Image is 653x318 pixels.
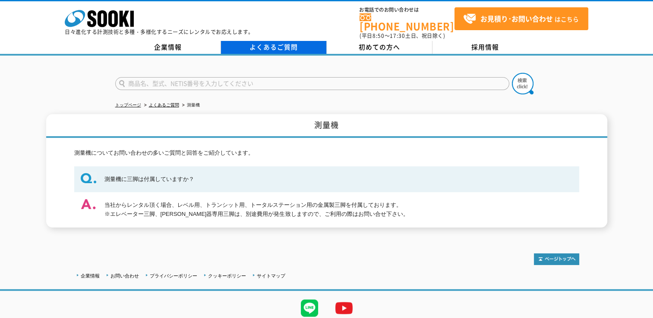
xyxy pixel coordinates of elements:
[74,192,579,228] dd: 当社からレンタル頂く場合、レベル用、トランシット用、トータルステーション用の金属製三脚を付属しております。 ※エレベーター三脚、[PERSON_NAME]器専用三脚は、別途費用が発生致しますので...
[115,41,221,54] a: 企業情報
[360,13,454,31] a: [PHONE_NUMBER]
[149,103,179,107] a: よくあるご質問
[512,73,533,94] img: btn_search.png
[180,101,200,110] li: 測量機
[115,103,141,107] a: トップページ
[463,12,579,25] span: はこちら
[372,32,385,40] span: 8:50
[81,273,100,278] a: 企業情報
[432,41,538,54] a: 採用情報
[221,41,327,54] a: よくあるご質問
[360,32,445,40] span: (平日 ～ 土日、祝日除く)
[534,253,579,265] img: トップページへ
[390,32,405,40] span: 17:30
[257,273,285,278] a: サイトマップ
[74,149,579,158] p: 測量機についてお問い合わせの多いご質問と回答をご紹介しています。
[480,13,553,24] strong: お見積り･お問い合わせ
[74,166,579,193] dt: 測量機に三脚は付属していますか？
[115,77,509,90] input: 商品名、型式、NETIS番号を入力してください
[208,273,246,278] a: クッキーポリシー
[150,273,197,278] a: プライバシーポリシー
[327,41,432,54] a: 初めての方へ
[110,273,139,278] a: お問い合わせ
[359,42,400,52] span: 初めての方へ
[360,7,454,12] span: お電話でのお問い合わせは
[65,29,254,34] p: 日々進化する計測技術と多種・多様化するニーズにレンタルでお応えします。
[46,114,607,138] h1: 測量機
[454,7,588,30] a: お見積り･お問い合わせはこちら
